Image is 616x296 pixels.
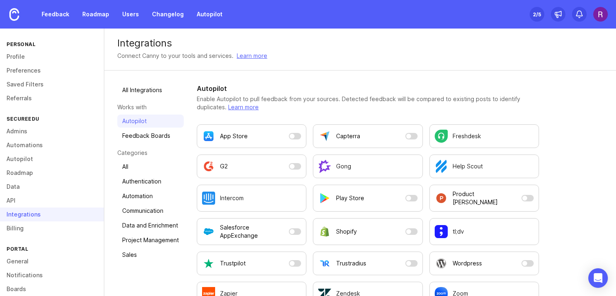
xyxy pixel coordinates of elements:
p: Enable Autopilot to pull feedback from your sources. Detected feedback will be compared to existi... [197,95,539,111]
button: G2 is currently disabled as an Autopilot data source. Open a modal to adjust settings. [197,155,306,178]
button: Capterra is currently disabled as an Autopilot data source. Open a modal to adjust settings. [313,124,422,148]
p: Gong [336,162,351,170]
button: Trustradius is currently disabled as an Autopilot data source. Open a modal to adjust settings. [313,252,422,275]
p: Help Scout [453,162,483,170]
button: Play Store is currently disabled as an Autopilot data source. Open a modal to adjust settings. [313,185,422,212]
a: Learn more [237,51,267,60]
a: Sales [117,248,184,261]
a: Feedback [37,7,74,22]
p: Wordpress [453,259,482,267]
p: Play Store [336,194,364,202]
img: Rakesh Saini [593,7,608,22]
a: Users [117,7,144,22]
button: Wordpress is currently disabled as an Autopilot data source. Open a modal to adjust settings. [429,252,539,275]
a: Automation [117,190,184,203]
button: 2/5 [530,7,544,22]
p: Trustradius [336,259,366,267]
a: Roadmap [77,7,114,22]
a: All [117,160,184,173]
p: Capterra [336,132,360,140]
a: Configure Freshdesk settings. [429,124,539,148]
a: Communication [117,204,184,217]
p: Trustpilot [220,259,246,267]
a: Changelog [147,7,189,22]
a: Autopilot [117,115,184,128]
a: Project Management [117,234,184,247]
a: Learn more [228,104,259,110]
a: Data and Enrichment [117,219,184,232]
div: Integrations [117,38,603,48]
a: Authentication [117,175,184,188]
div: Open Intercom Messenger [588,268,608,288]
a: Feedback Boards [117,129,184,142]
p: Product [PERSON_NAME] [453,190,518,206]
a: Autopilot [192,7,227,22]
p: Works with [117,103,184,111]
button: Trustpilot is currently disabled as an Autopilot data source. Open a modal to adjust settings. [197,252,306,275]
button: App Store is currently disabled as an Autopilot data source. Open a modal to adjust settings. [197,124,306,148]
p: App Store [220,132,248,140]
p: Categories [117,149,184,157]
button: Salesforce AppExchange is currently disabled as an Autopilot data source. Open a modal to adjust ... [197,218,306,245]
a: Configure Gong settings. [313,155,422,178]
p: Freshdesk [453,132,481,140]
a: Configure Intercom settings. [197,185,306,212]
a: All Integrations [117,84,184,97]
button: Product Hunt is currently disabled as an Autopilot data source. Open a modal to adjust settings. [429,185,539,212]
p: Shopify [336,228,357,236]
img: Canny Home [9,8,19,21]
p: Salesforce AppExchange [220,223,286,240]
a: Configure Help Scout settings. [429,155,539,178]
p: Intercom [220,194,244,202]
button: Shopify is currently disabled as an Autopilot data source. Open a modal to adjust settings. [313,218,422,245]
div: Connect Canny to your tools and services. [117,51,233,60]
a: Configure tl;dv settings. [429,218,539,245]
h2: Autopilot [197,84,539,93]
p: G2 [220,162,228,170]
div: 2 /5 [533,9,541,20]
p: tl;dv [453,228,464,236]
